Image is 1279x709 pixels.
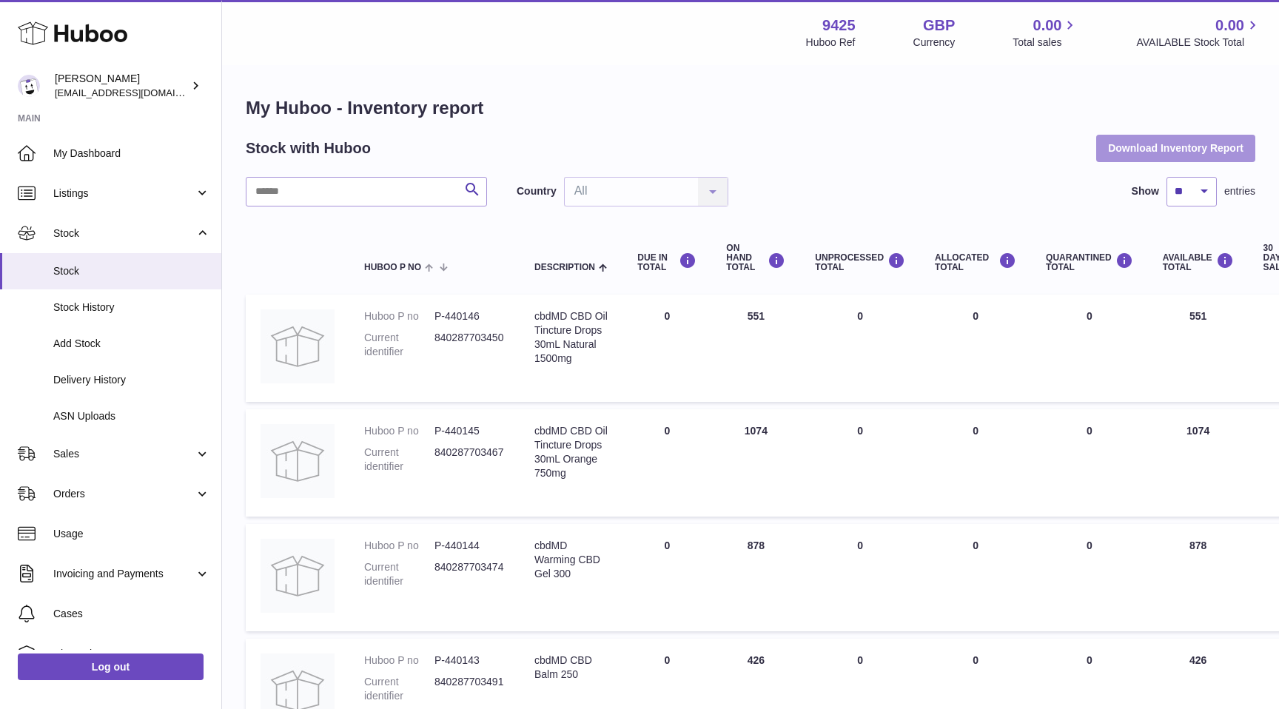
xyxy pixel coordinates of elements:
[1148,409,1249,517] td: 1074
[53,300,210,315] span: Stock History
[1132,184,1159,198] label: Show
[711,295,800,402] td: 551
[622,295,711,402] td: 0
[1148,295,1249,402] td: 551
[800,409,920,517] td: 0
[53,409,210,423] span: ASN Uploads
[534,539,608,581] div: cbdMD Warming CBD Gel 300
[364,539,434,553] dt: Huboo P no
[726,243,785,273] div: ON HAND Total
[517,184,557,198] label: Country
[1136,16,1261,50] a: 0.00 AVAILABLE Stock Total
[246,138,371,158] h2: Stock with Huboo
[920,409,1031,517] td: 0
[1087,310,1092,322] span: 0
[815,252,905,272] div: UNPROCESSED Total
[53,373,210,387] span: Delivery History
[53,337,210,351] span: Add Stock
[806,36,856,50] div: Huboo Ref
[364,424,434,438] dt: Huboo P no
[1096,135,1255,161] button: Download Inventory Report
[1087,425,1092,437] span: 0
[1136,36,1261,50] span: AVAILABLE Stock Total
[1087,540,1092,551] span: 0
[534,309,608,366] div: cbdMD CBD Oil Tincture Drops 30mL Natural 1500mg
[53,487,195,501] span: Orders
[711,524,800,631] td: 878
[622,409,711,517] td: 0
[1033,16,1062,36] span: 0.00
[53,226,195,241] span: Stock
[1163,252,1234,272] div: AVAILABLE Total
[1046,252,1133,272] div: QUARANTINED Total
[55,87,218,98] span: [EMAIL_ADDRESS][DOMAIN_NAME]
[434,309,505,323] dd: P-440146
[18,75,40,97] img: Huboo@cbdmd.com
[534,263,595,272] span: Description
[434,560,505,588] dd: 840287703474
[935,252,1016,272] div: ALLOCATED Total
[434,539,505,553] dd: P-440144
[822,16,856,36] strong: 9425
[53,264,210,278] span: Stock
[53,447,195,461] span: Sales
[434,653,505,668] dd: P-440143
[1224,184,1255,198] span: entries
[637,252,696,272] div: DUE IN TOTAL
[18,653,204,680] a: Log out
[53,607,210,621] span: Cases
[55,72,188,100] div: [PERSON_NAME]
[434,675,505,703] dd: 840287703491
[364,653,434,668] dt: Huboo P no
[53,647,210,661] span: Channels
[920,524,1031,631] td: 0
[53,527,210,541] span: Usage
[534,424,608,480] div: cbdMD CBD Oil Tincture Drops 30mL Orange 750mg
[261,539,335,613] img: product image
[53,147,210,161] span: My Dashboard
[261,424,335,498] img: product image
[434,424,505,438] dd: P-440145
[913,36,956,50] div: Currency
[800,524,920,631] td: 0
[364,309,434,323] dt: Huboo P no
[434,331,505,359] dd: 840287703450
[364,560,434,588] dt: Current identifier
[923,16,955,36] strong: GBP
[364,263,421,272] span: Huboo P no
[534,653,608,682] div: cbdMD CBD Balm 250
[920,295,1031,402] td: 0
[53,187,195,201] span: Listings
[1013,16,1078,50] a: 0.00 Total sales
[800,295,920,402] td: 0
[1148,524,1249,631] td: 878
[1013,36,1078,50] span: Total sales
[246,96,1255,120] h1: My Huboo - Inventory report
[622,524,711,631] td: 0
[261,309,335,383] img: product image
[1215,16,1244,36] span: 0.00
[711,409,800,517] td: 1074
[364,331,434,359] dt: Current identifier
[364,675,434,703] dt: Current identifier
[53,567,195,581] span: Invoicing and Payments
[364,446,434,474] dt: Current identifier
[434,446,505,474] dd: 840287703467
[1087,654,1092,666] span: 0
